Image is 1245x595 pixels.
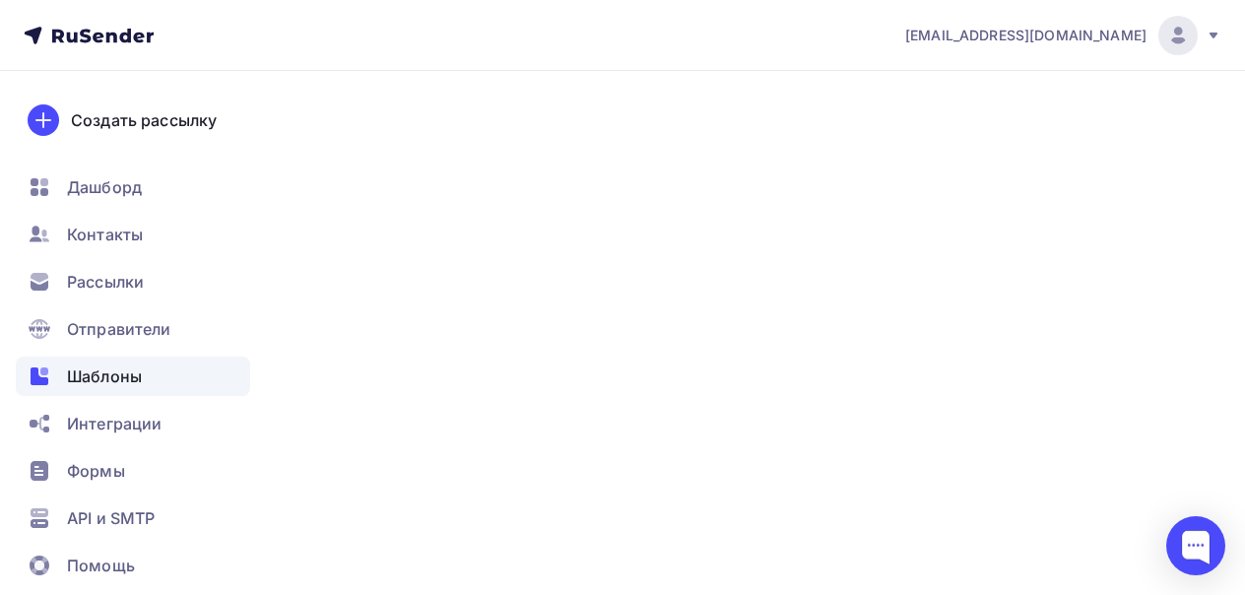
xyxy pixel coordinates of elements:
[905,16,1221,55] a: [EMAIL_ADDRESS][DOMAIN_NAME]
[67,364,142,388] span: Шаблоны
[67,412,162,435] span: Интеграции
[67,270,144,294] span: Рассылки
[16,167,250,207] a: Дашборд
[905,26,1147,45] span: [EMAIL_ADDRESS][DOMAIN_NAME]
[16,357,250,396] a: Шаблоны
[16,451,250,491] a: Формы
[67,317,171,341] span: Отправители
[67,175,142,199] span: Дашборд
[67,506,155,530] span: API и SMTP
[16,262,250,301] a: Рассылки
[67,554,135,577] span: Помощь
[67,459,125,483] span: Формы
[16,215,250,254] a: Контакты
[71,108,217,132] div: Создать рассылку
[16,309,250,349] a: Отправители
[67,223,143,246] span: Контакты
